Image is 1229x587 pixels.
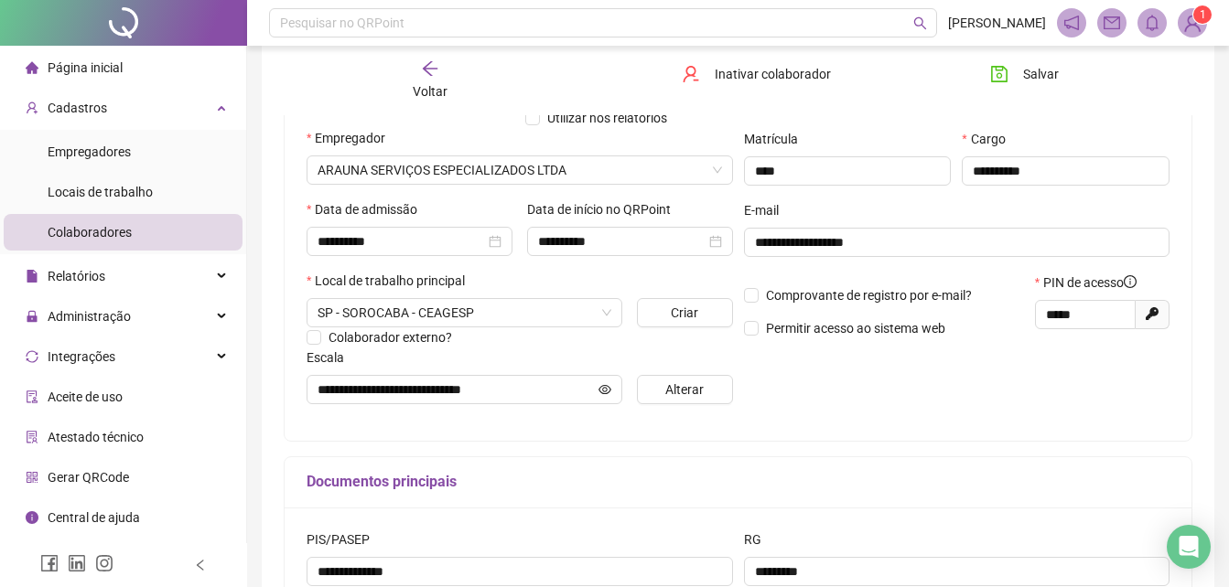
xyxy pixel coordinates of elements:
[68,554,86,572] span: linkedin
[682,65,700,83] span: user-delete
[26,471,38,484] span: qrcode
[307,271,477,291] label: Local de trabalho principal
[598,383,611,396] span: eye
[668,59,845,89] button: Inativar colaborador
[95,554,113,572] span: instagram
[715,64,831,84] span: Inativar colaborador
[744,129,810,149] label: Matrícula
[48,60,123,75] span: Página inicial
[1023,64,1059,84] span: Salvar
[1179,9,1206,37] img: 79077
[1193,5,1212,24] sup: Atualize o seu contato no menu Meus Dados
[1063,15,1080,31] span: notification
[766,288,972,303] span: Comprovante de registro por e-mail?
[421,59,439,78] span: arrow-left
[1104,15,1120,31] span: mail
[26,61,38,74] span: home
[318,156,722,184] span: ARAUNA SERVIÇOS ESPECIALIZADOS LTDA
[26,101,38,114] span: user-add
[637,298,732,327] button: Criar
[48,225,132,240] span: Colaboradores
[913,16,927,30] span: search
[329,330,452,345] span: Colaborador externo?
[48,309,131,324] span: Administração
[527,199,683,219] label: Data de início no QRPoint
[26,310,38,323] span: lock
[547,111,667,125] span: Utilizar nos relatórios
[671,303,698,323] span: Criar
[40,554,59,572] span: facebook
[318,299,611,326] span: R. TERÊNCIO COSTA DIAS, 300 - PARQUE SANTA ISABEL, SOROCABA - SP, 18052-200
[48,269,105,283] span: Relatórios
[1144,15,1160,31] span: bell
[48,470,129,485] span: Gerar QRCode
[744,200,791,220] label: E-mail
[665,379,704,400] span: Alterar
[26,270,38,283] span: file
[766,321,945,336] span: Permitir acesso ao sistema web
[1124,275,1137,288] span: info-circle
[307,199,429,219] label: Data de admissão
[48,185,153,199] span: Locais de trabalho
[1200,8,1206,21] span: 1
[307,347,356,368] label: Escala
[948,13,1046,33] span: [PERSON_NAME]
[48,390,123,404] span: Aceite de uso
[48,144,131,159] span: Empregadores
[307,128,397,148] label: Empregador
[307,471,1170,493] h5: Documentos principais
[962,129,1017,149] label: Cargo
[48,349,115,364] span: Integrações
[26,431,38,443] span: solution
[26,511,38,524] span: info-circle
[26,390,38,403] span: audit
[1167,525,1211,569] div: Open Intercom Messenger
[48,430,144,444] span: Atestado técnico
[413,84,447,99] span: Voltar
[744,529,773,550] label: RG
[990,65,1008,83] span: save
[26,350,38,363] span: sync
[976,59,1073,89] button: Salvar
[1043,272,1137,293] span: PIN de acesso
[194,559,207,571] span: left
[48,510,140,525] span: Central de ajuda
[307,529,382,550] label: PIS/PASEP
[48,101,107,115] span: Cadastros
[637,375,732,404] button: Alterar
